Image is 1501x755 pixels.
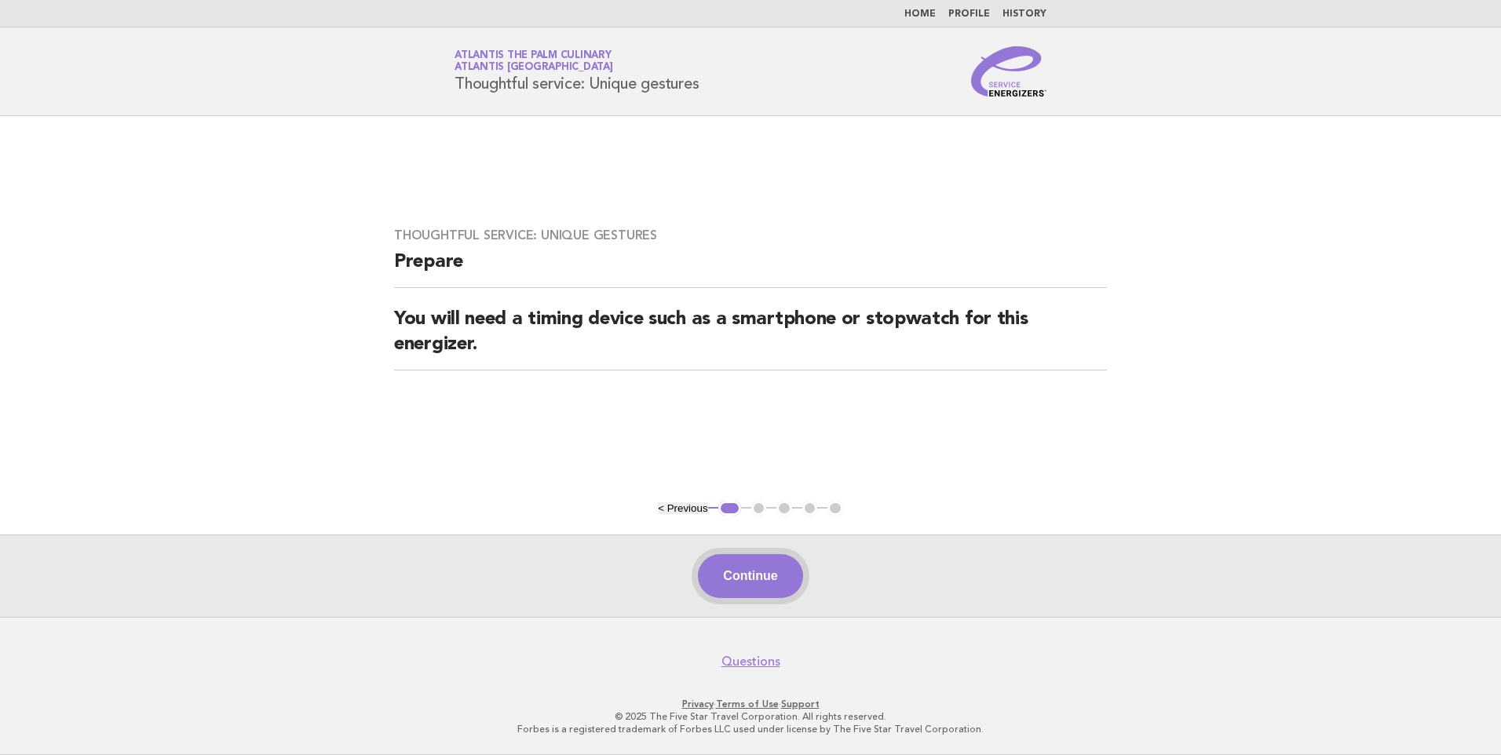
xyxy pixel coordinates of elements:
h2: Prepare [394,250,1107,288]
a: Profile [948,9,990,19]
span: Atlantis [GEOGRAPHIC_DATA] [455,63,613,73]
h1: Thoughtful service: Unique gestures [455,51,699,92]
h3: Thoughtful service: Unique gestures [394,228,1107,243]
h2: You will need a timing device such as a smartphone or stopwatch for this energizer. [394,307,1107,370]
p: Forbes is a registered trademark of Forbes LLC used under license by The Five Star Travel Corpora... [270,723,1231,735]
a: Home [904,9,936,19]
a: Terms of Use [716,698,779,709]
p: · · [270,698,1231,710]
button: 1 [718,501,741,516]
button: Continue [698,554,802,598]
button: < Previous [658,502,707,514]
p: © 2025 The Five Star Travel Corporation. All rights reserved. [270,710,1231,723]
img: Service Energizers [971,46,1046,97]
a: Privacy [682,698,714,709]
a: Questions [721,654,780,669]
a: Atlantis The Palm CulinaryAtlantis [GEOGRAPHIC_DATA] [455,50,613,72]
a: Support [781,698,820,709]
a: History [1002,9,1046,19]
